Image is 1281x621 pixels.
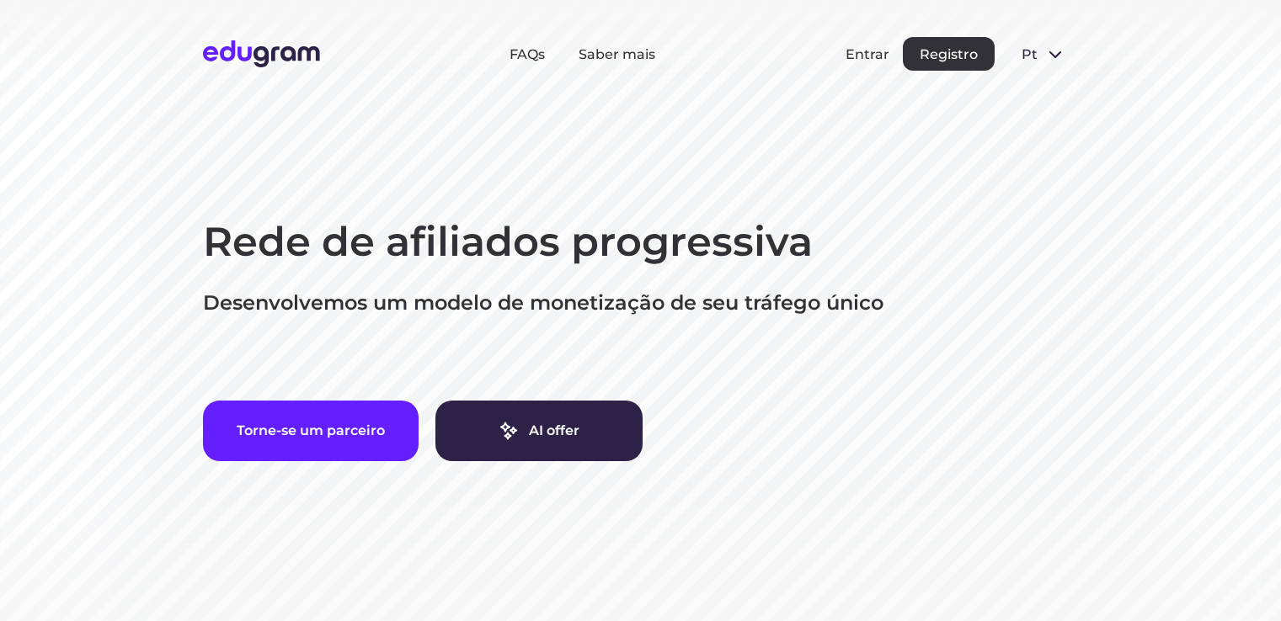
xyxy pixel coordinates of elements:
a: AI offer [435,401,643,461]
span: pt [1022,46,1038,62]
h1: Rede de afiliados progressiva [203,215,1079,269]
button: Torne-se um parceiro [203,401,419,461]
a: FAQs [510,46,545,62]
button: pt [1008,37,1079,71]
img: Edugram Logo [203,40,320,67]
a: Saber mais [579,46,655,62]
button: Registro [903,37,995,71]
button: Entrar [846,46,889,62]
p: Desenvolvemos um modelo de monetização de seu tráfego único [203,289,1079,316]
